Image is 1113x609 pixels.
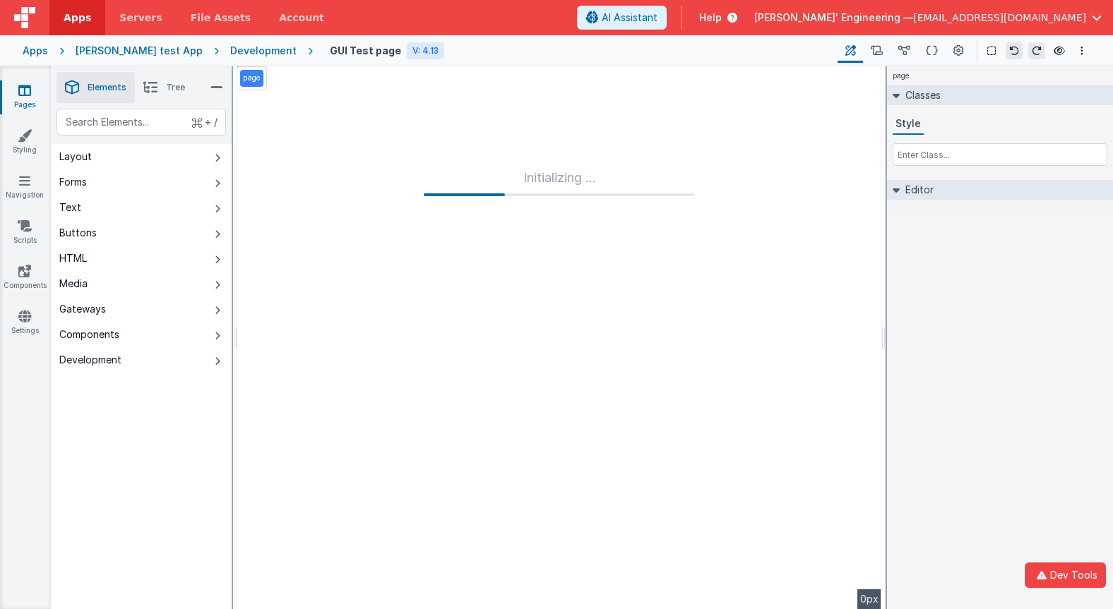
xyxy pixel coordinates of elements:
div: --> [237,66,881,609]
div: Initializing ... [424,168,695,196]
button: Gateways [51,296,232,322]
div: Buttons [59,226,97,240]
span: [PERSON_NAME]' Engineering — [754,11,913,25]
h4: GUI Test page [330,45,401,56]
span: AI Assistant [602,11,657,25]
h4: page [887,66,915,85]
div: Forms [59,175,87,189]
input: Search Elements... [56,109,226,135]
h2: Classes [900,85,941,105]
span: Servers [119,11,162,25]
div: Text [59,200,81,215]
button: Forms [51,169,232,195]
button: Layout [51,144,232,169]
div: Gateways [59,302,106,316]
h2: Editor [900,180,934,200]
span: + / [192,109,218,135]
button: Components [51,322,232,347]
button: Options [1073,42,1090,59]
button: Buttons [51,220,232,246]
div: 0px [857,589,881,609]
span: Tree [166,82,185,93]
button: Style [893,114,924,135]
button: HTML [51,246,232,271]
div: V: 4.13 [407,42,444,59]
button: Development [51,347,232,373]
button: Dev Tools [1025,562,1106,588]
div: Development [230,44,297,58]
div: Layout [59,150,92,164]
div: Apps [23,44,48,58]
input: Enter Class... [893,143,1107,166]
div: [PERSON_NAME] test App [76,44,203,58]
span: Help [699,11,722,25]
span: Apps [64,11,91,25]
span: Elements [88,82,126,93]
div: Development [59,353,121,367]
button: AI Assistant [577,6,667,30]
button: Media [51,271,232,296]
button: Text [51,195,232,220]
div: HTML [59,251,87,265]
span: [EMAIL_ADDRESS][DOMAIN_NAME] [913,11,1086,25]
div: Components [59,327,119,342]
button: [PERSON_NAME]' Engineering — [EMAIL_ADDRESS][DOMAIN_NAME] [754,11,1102,25]
p: page [243,73,261,84]
span: File Assets [191,11,251,25]
div: Media [59,277,88,291]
